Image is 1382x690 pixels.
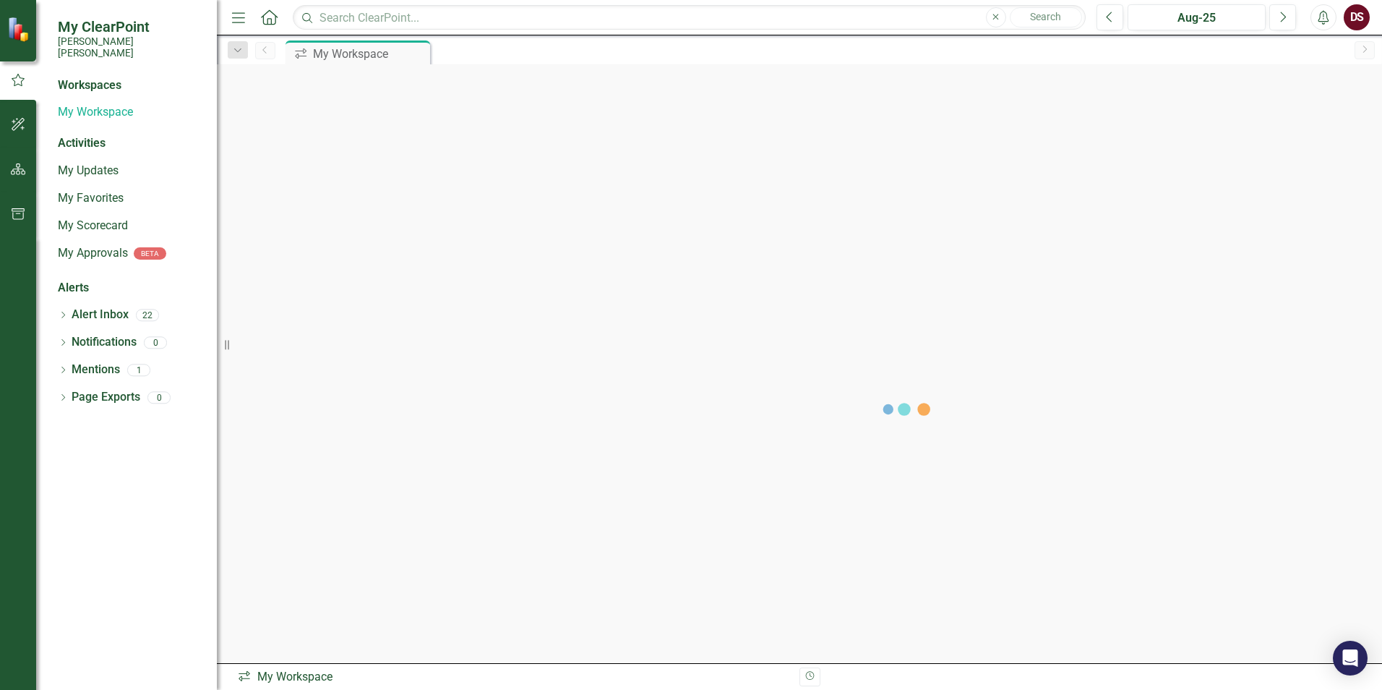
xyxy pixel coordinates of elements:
div: 0 [144,336,167,349]
div: 1 [127,364,150,376]
div: Workspaces [58,77,121,94]
button: DS [1344,4,1370,30]
small: [PERSON_NAME] [PERSON_NAME] [58,35,202,59]
div: My Workspace [313,45,426,63]
span: My ClearPoint [58,18,202,35]
a: My Approvals [58,245,128,262]
div: BETA [134,247,166,260]
button: Search [1010,7,1082,27]
a: My Favorites [58,190,202,207]
a: Page Exports [72,389,140,406]
span: Search [1030,11,1061,22]
a: My Updates [58,163,202,179]
a: Notifications [72,334,137,351]
div: 22 [136,309,159,321]
input: Search ClearPoint... [293,5,1086,30]
div: 0 [147,391,171,404]
div: Activities [58,135,202,152]
a: My Scorecard [58,218,202,234]
div: Aug-25 [1133,9,1261,27]
div: Open Intercom Messenger [1333,641,1368,676]
button: Aug-25 [1128,4,1266,30]
a: Alert Inbox [72,307,129,323]
div: My Workspace [237,669,789,686]
a: My Workspace [58,104,202,121]
div: Alerts [58,280,202,297]
a: Mentions [72,362,120,378]
img: ClearPoint Strategy [7,17,33,42]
